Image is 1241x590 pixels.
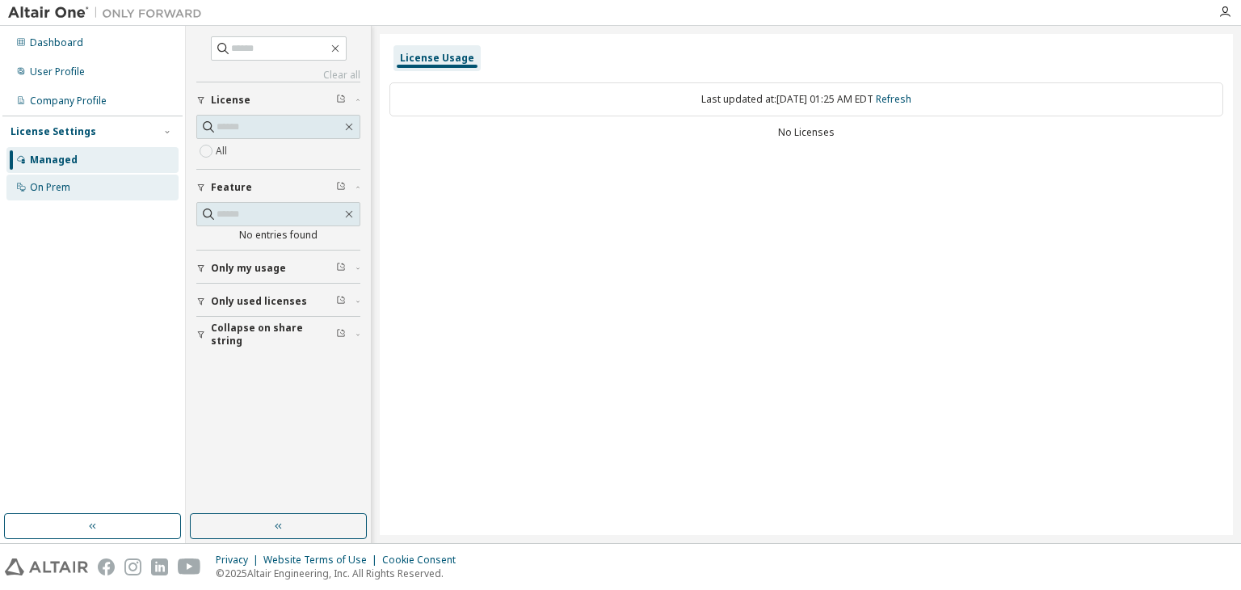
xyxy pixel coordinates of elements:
span: Collapse on share string [211,322,336,348]
button: Only used licenses [196,284,360,319]
span: Only my usage [211,262,286,275]
span: Clear filter [336,295,346,308]
button: Only my usage [196,251,360,286]
a: Refresh [876,92,911,106]
span: Clear filter [336,262,346,275]
a: Clear all [196,69,360,82]
div: No Licenses [389,126,1223,139]
img: facebook.svg [98,558,115,575]
img: altair_logo.svg [5,558,88,575]
div: Dashboard [30,36,83,49]
img: Altair One [8,5,210,21]
div: License Settings [11,125,96,138]
button: Feature [196,170,360,205]
span: Clear filter [336,94,346,107]
div: No entries found [196,229,360,242]
label: All [216,141,230,161]
button: License [196,82,360,118]
span: Clear filter [336,181,346,194]
div: Cookie Consent [382,554,465,567]
span: Only used licenses [211,295,307,308]
div: License Usage [400,52,474,65]
span: License [211,94,250,107]
img: youtube.svg [178,558,201,575]
div: Last updated at: [DATE] 01:25 AM EDT [389,82,1223,116]
div: Privacy [216,554,263,567]
img: instagram.svg [124,558,141,575]
span: Clear filter [336,328,346,341]
p: © 2025 Altair Engineering, Inc. All Rights Reserved. [216,567,465,580]
button: Collapse on share string [196,317,360,352]
img: linkedin.svg [151,558,168,575]
div: Company Profile [30,95,107,107]
div: On Prem [30,181,70,194]
div: User Profile [30,65,85,78]
div: Managed [30,154,78,166]
span: Feature [211,181,252,194]
div: Website Terms of Use [263,554,382,567]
